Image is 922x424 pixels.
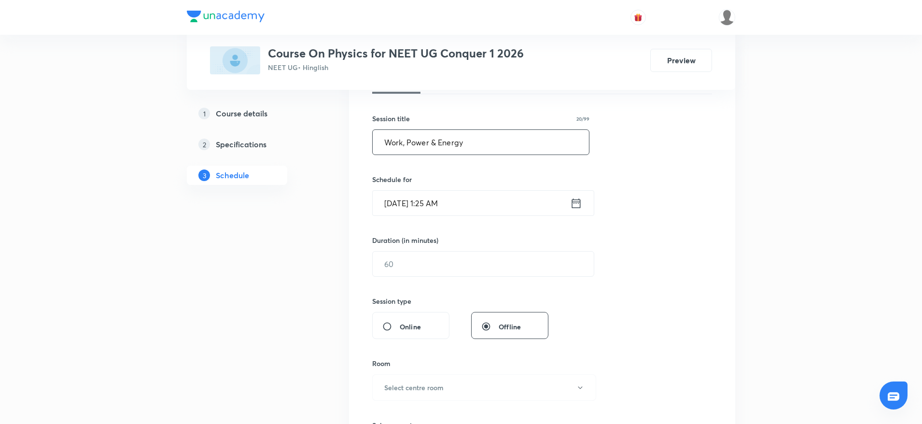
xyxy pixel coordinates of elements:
[198,170,210,181] p: 3
[499,322,521,332] span: Offline
[372,374,596,401] button: Select centre room
[650,49,712,72] button: Preview
[216,108,267,119] h5: Course details
[576,116,589,121] p: 20/99
[373,252,594,276] input: 60
[187,135,318,154] a: 2Specifications
[372,296,411,306] h6: Session type
[372,235,438,245] h6: Duration (in minutes)
[216,170,249,181] h5: Schedule
[187,11,265,25] a: Company Logo
[719,9,735,26] img: Ankit Porwal
[384,382,444,393] h6: Select centre room
[634,13,643,22] img: avatar
[198,139,210,150] p: 2
[268,62,524,72] p: NEET UG • Hinglish
[372,358,391,368] h6: Room
[372,174,589,184] h6: Schedule for
[216,139,266,150] h5: Specifications
[198,108,210,119] p: 1
[210,46,260,74] img: C2E68C54-3036-429E-9FC6-F0139E87DF06_plus.png
[187,104,318,123] a: 1Course details
[373,130,589,155] input: A great title is short, clear and descriptive
[187,11,265,22] img: Company Logo
[372,113,410,124] h6: Session title
[268,46,524,60] h3: Course On Physics for NEET UG Conquer 1 2026
[400,322,421,332] span: Online
[630,10,646,25] button: avatar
